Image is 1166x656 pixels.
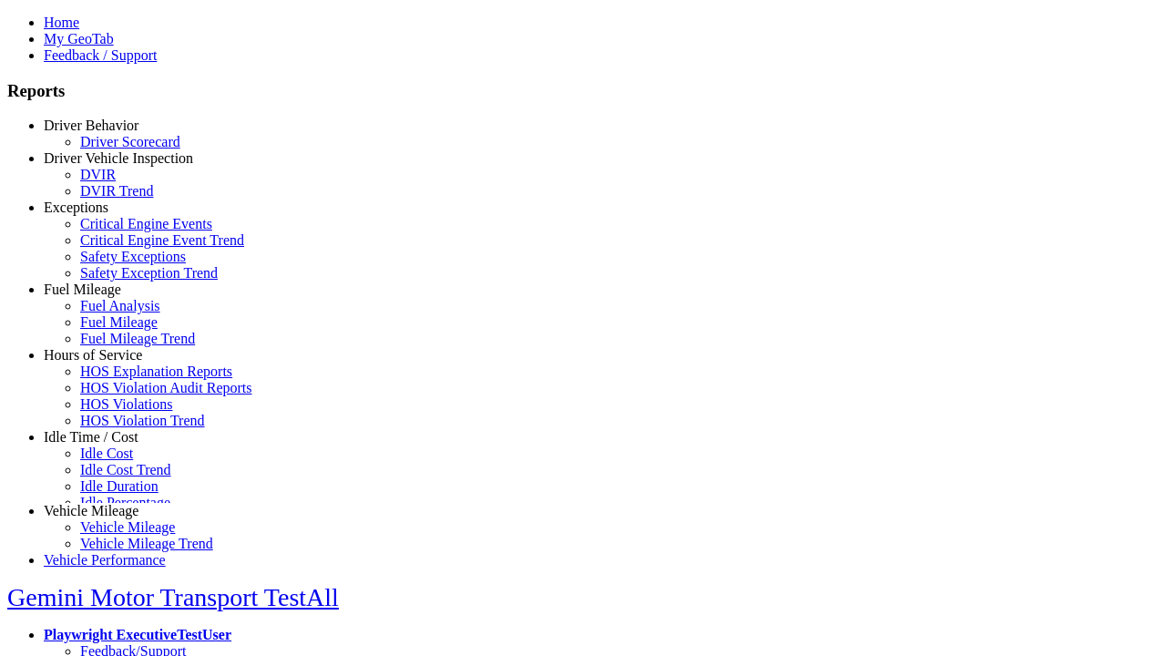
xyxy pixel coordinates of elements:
[44,15,79,30] a: Home
[7,583,339,611] a: Gemini Motor Transport TestAll
[80,495,170,510] a: Idle Percentage
[80,167,116,182] a: DVIR
[44,347,142,363] a: Hours of Service
[80,232,244,248] a: Critical Engine Event Trend
[44,118,138,133] a: Driver Behavior
[80,519,175,535] a: Vehicle Mileage
[80,396,172,412] a: HOS Violations
[80,216,212,231] a: Critical Engine Events
[80,314,158,330] a: Fuel Mileage
[80,478,159,494] a: Idle Duration
[7,81,1159,101] h3: Reports
[80,134,180,149] a: Driver Scorecard
[80,265,218,281] a: Safety Exception Trend
[80,331,195,346] a: Fuel Mileage Trend
[44,47,157,63] a: Feedback / Support
[44,552,166,568] a: Vehicle Performance
[80,183,153,199] a: DVIR Trend
[80,413,205,428] a: HOS Violation Trend
[80,364,232,379] a: HOS Explanation Reports
[80,446,133,461] a: Idle Cost
[80,249,186,264] a: Safety Exceptions
[44,200,108,215] a: Exceptions
[80,380,252,395] a: HOS Violation Audit Reports
[44,503,138,518] a: Vehicle Mileage
[44,150,193,166] a: Driver Vehicle Inspection
[44,31,114,46] a: My GeoTab
[80,298,160,313] a: Fuel Analysis
[80,536,213,551] a: Vehicle Mileage Trend
[44,282,121,297] a: Fuel Mileage
[44,429,138,445] a: Idle Time / Cost
[80,462,171,477] a: Idle Cost Trend
[44,627,231,642] a: Playwright ExecutiveTestUser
